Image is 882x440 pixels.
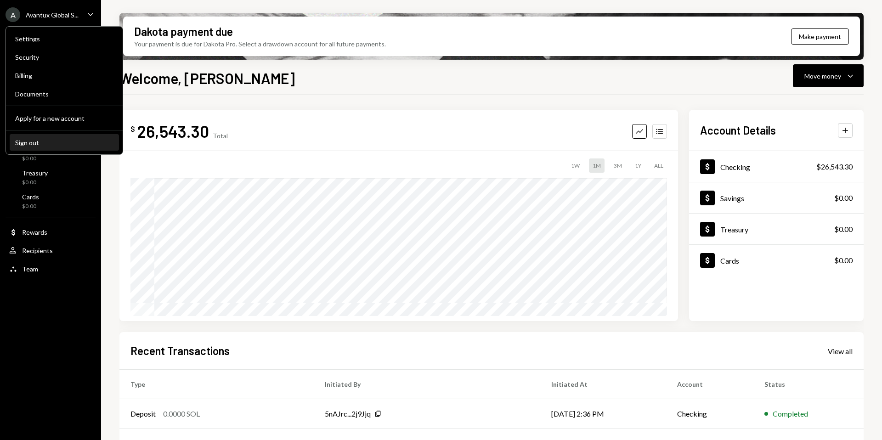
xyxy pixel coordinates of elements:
div: Apply for a new account [15,114,113,122]
div: Billing [15,72,113,79]
a: Billing [10,67,119,84]
div: $26,543.30 [816,161,853,172]
div: A [6,7,20,22]
th: Status [753,370,864,399]
a: Treasury$0.00 [689,214,864,244]
div: Security [15,53,113,61]
a: Treasury$0.00 [6,166,96,188]
a: Team [6,260,96,277]
th: Initiated By [314,370,540,399]
h1: Welcome, [PERSON_NAME] [119,69,295,87]
div: 26,543.30 [137,121,209,141]
th: Account [666,370,753,399]
div: $ [130,124,135,134]
div: Total [213,132,228,140]
div: View all [828,347,853,356]
div: $0.00 [22,203,39,210]
td: Checking [666,399,753,429]
div: ALL [650,158,667,173]
a: Rewards [6,224,96,240]
div: 1Y [631,158,645,173]
a: Cards$0.00 [689,245,864,276]
a: Checking$26,543.30 [689,151,864,182]
div: Recipients [22,247,53,254]
div: Documents [15,90,113,98]
div: Completed [773,408,808,419]
div: $0.00 [22,155,44,163]
button: Move money [793,64,864,87]
div: $0.00 [834,192,853,203]
h2: Recent Transactions [130,343,230,358]
a: Recipients [6,242,96,259]
a: Cards$0.00 [6,190,96,212]
div: 1W [567,158,583,173]
div: Treasury [720,225,748,234]
h2: Account Details [700,123,776,138]
a: View all [828,346,853,356]
div: Cards [720,256,739,265]
button: Sign out [10,135,119,151]
div: Savings [720,194,744,203]
div: Avantux Global S... [26,11,79,19]
button: Apply for a new account [10,110,119,127]
a: Documents [10,85,119,102]
div: Move money [804,71,841,81]
div: Sign out [15,139,113,147]
div: Rewards [22,228,47,236]
td: [DATE] 2:36 PM [540,399,666,429]
div: 1M [589,158,605,173]
div: $0.00 [834,255,853,266]
div: 0.0000 SOL [163,408,200,419]
div: 3M [610,158,626,173]
div: Cards [22,193,39,201]
div: Your payment is due for Dakota Pro. Select a drawdown account for all future payments. [134,39,386,49]
button: Make payment [791,28,849,45]
th: Initiated At [540,370,666,399]
a: Security [10,49,119,65]
div: $0.00 [22,179,48,186]
a: Savings$0.00 [689,182,864,213]
div: 5nAJrc...2j9Jjq [325,408,371,419]
div: $0.00 [834,224,853,235]
div: Treasury [22,169,48,177]
div: Checking [720,163,750,171]
div: Deposit [130,408,156,419]
div: Team [22,265,38,273]
th: Type [119,370,314,399]
div: Settings [15,35,113,43]
div: Dakota payment due [134,24,233,39]
a: Settings [10,30,119,47]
